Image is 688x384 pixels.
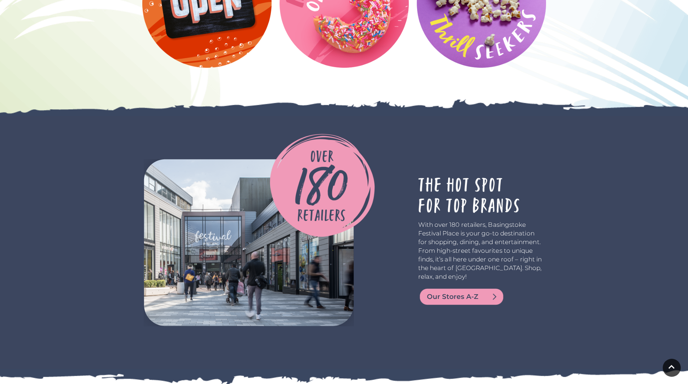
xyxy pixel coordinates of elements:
p: With over 180 retailers, Basingstoke Festival Place is your go-to destination for shopping, dinin... [418,220,545,281]
a: Our Stores A-Z [418,288,505,305]
span: Our Stores A-Z [427,292,514,302]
